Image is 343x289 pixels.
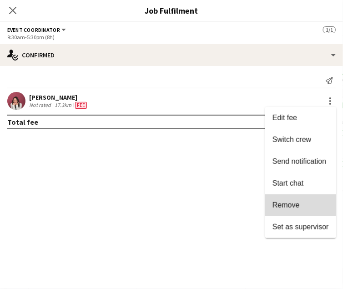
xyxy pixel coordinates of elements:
[272,157,326,165] span: Send notification
[265,151,336,172] button: Send notification
[265,172,336,194] button: Start chat
[272,179,303,187] span: Start chat
[272,136,311,143] span: Switch crew
[272,201,300,209] span: Remove
[272,223,329,231] span: Set as supervisor
[265,216,336,238] button: Set as supervisor
[265,129,336,151] button: Switch crew
[265,194,336,216] button: Remove
[272,114,297,122] span: Edit fee
[265,107,336,129] button: Edit fee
